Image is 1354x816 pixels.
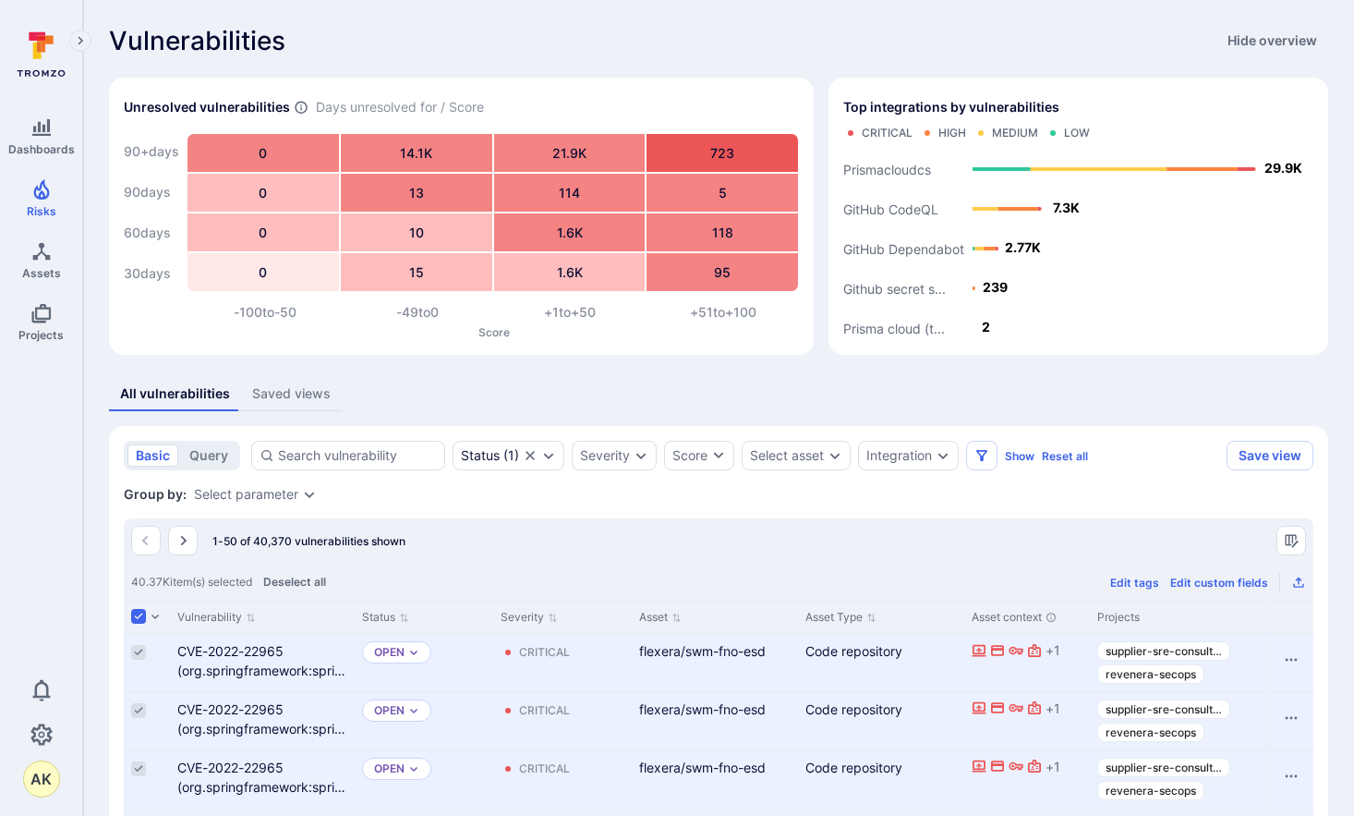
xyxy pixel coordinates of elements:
text: GitHub CodeQL [843,201,938,216]
button: Reset all [1042,449,1088,463]
div: Cell for Asset Type [798,750,964,808]
span: revenera-secops [1106,725,1196,739]
text: 2.77K [1005,239,1041,255]
div: Cell for Asset context [964,692,1090,749]
div: -49 to 0 [341,303,493,322]
button: Select asset [750,448,824,463]
div: Cell for [1269,692,1313,749]
div: 1.6K [494,253,646,291]
div: Cell for Projects [1090,692,1338,749]
span: Number of vulnerabilities in status ‘Open’ ‘Triaged’ and ‘In process’ divided by score and scanne... [294,98,308,117]
div: 0 [187,174,339,212]
button: Deselect all [260,575,330,589]
div: Critical [519,761,570,776]
button: Row actions menu [1276,761,1306,791]
button: Expand dropdown [302,487,317,502]
div: Cell for [1269,634,1313,691]
div: Code repository [805,641,957,661]
div: Select parameter [194,487,298,502]
button: Expand dropdown [408,647,419,658]
div: Cell for Vulnerability [170,692,355,749]
a: flexera/swm-fno-esd [639,643,766,659]
div: +1 to +50 [494,303,647,322]
div: 14.1K [341,134,492,172]
span: Group by: [124,485,187,504]
div: 723 [647,134,798,172]
button: Row actions menu [1276,645,1306,675]
div: 15 [341,253,492,291]
div: Cell for Vulnerability [170,634,355,691]
span: Risks [27,204,56,218]
a: revenera-secops [1097,723,1204,742]
button: Severity [580,448,630,463]
span: + 1 [1046,758,1060,776]
button: Expand dropdown [634,448,648,463]
button: Hide overview [1216,26,1328,55]
span: 40.37K item(s) selected [131,575,252,590]
div: Cell for Asset Type [798,692,964,749]
div: 21.9K [494,134,646,172]
div: 118 [647,213,798,251]
div: Cell for [1269,750,1313,808]
p: Open [374,703,405,718]
div: Abhinav Kalidasan [23,761,60,798]
div: 5 [647,174,798,212]
button: Expand dropdown [408,705,419,716]
div: Integration [866,448,932,463]
button: Sort by Asset [639,610,682,625]
div: grouping parameters [194,487,317,502]
text: Github secret s... [843,280,946,296]
div: 90+ days [124,133,179,170]
div: Cell for Severity [493,634,632,691]
button: Sort by Severity [501,610,558,625]
div: 114 [494,174,646,212]
div: Critical [862,126,913,140]
button: Sort by Status [362,610,409,625]
text: Prisma cloud (t... [843,320,945,335]
div: 0 [187,134,339,172]
div: Top integrations by vulnerabilities [828,78,1328,355]
div: 0 [187,253,339,291]
div: Cell for Status [355,692,493,749]
span: revenera-secops [1106,667,1196,681]
div: 90 days [124,174,179,211]
h2: Unresolved vulnerabilities [124,98,290,116]
a: CVE-2022-22965 (org.springframework:spring-web) [177,760,345,814]
div: High [938,126,966,140]
button: Sort by Asset Type [805,610,876,625]
div: 60 days [124,214,179,251]
div: Projects [1097,609,1331,626]
span: Projects [18,328,64,342]
div: Cell for selection [124,692,170,749]
button: Export as CSV [1291,576,1306,590]
div: -100 to -50 [188,303,341,322]
div: Medium [992,126,1038,140]
span: supplier-sre-consult … [1106,761,1222,774]
span: Vulnerabilities [109,26,285,55]
text: Prismacloudcs [843,161,931,177]
div: Cell for Projects [1090,634,1338,691]
button: AK [23,761,60,798]
button: Status(1) [461,448,519,463]
a: flexera/swm-fno-esd [639,701,766,717]
div: 0 [187,213,339,251]
div: +51 to +100 [647,303,799,322]
div: 1.6K [494,213,646,251]
span: + 1 [1046,641,1060,660]
span: Unselect all rows [131,609,146,624]
div: Cell for Asset context [964,750,1090,808]
div: Cell for Projects [1090,750,1338,808]
button: Save view [1227,441,1313,470]
span: Dashboards [8,142,75,156]
div: Score [672,446,707,465]
button: Edit custom fields [1170,576,1268,590]
text: 239 [983,279,1008,295]
button: Expand dropdown [828,448,842,463]
button: Show [1005,449,1034,463]
div: Low [1064,126,1090,140]
button: query [181,445,236,467]
div: ( 1 ) [461,448,519,463]
text: 2 [982,319,990,335]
